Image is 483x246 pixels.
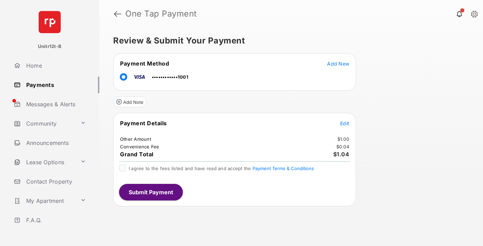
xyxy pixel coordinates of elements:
[119,184,183,200] button: Submit Payment
[11,135,99,151] a: Announcements
[120,120,167,127] span: Payment Details
[39,11,61,33] img: svg+xml;base64,PHN2ZyB4bWxucz0iaHR0cDovL3d3dy53My5vcmcvMjAwMC9zdmciIHdpZHRoPSI2NCIgaGVpZ2h0PSI2NC...
[11,193,78,209] a: My Apartment
[11,57,99,74] a: Home
[333,151,349,158] span: $1.04
[11,173,99,190] a: Contact Property
[113,37,464,45] h5: Review & Submit Your Payment
[129,166,314,171] span: I agree to the fees listed and have read and accept the
[11,212,99,228] a: F.A.Q.
[337,136,349,142] td: $1.00
[120,60,169,67] span: Payment Method
[125,10,197,18] strong: One Tap Payment
[38,43,61,50] p: Unitr12t-B
[120,151,154,158] span: Grand Total
[327,60,349,67] button: Add New
[340,120,349,127] button: Edit
[340,120,349,126] span: Edit
[11,96,99,112] a: Messages & Alerts
[152,74,188,80] span: ••••••••••••1001
[120,144,160,150] td: Convenience Fee
[253,166,314,171] button: I agree to the fees listed and have read and accept the
[120,136,151,142] td: Other Amount
[11,77,99,93] a: Payments
[11,154,78,170] a: Lease Options
[336,144,349,150] td: $0.04
[113,96,147,107] button: Add Note
[11,115,78,132] a: Community
[327,61,349,67] span: Add New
